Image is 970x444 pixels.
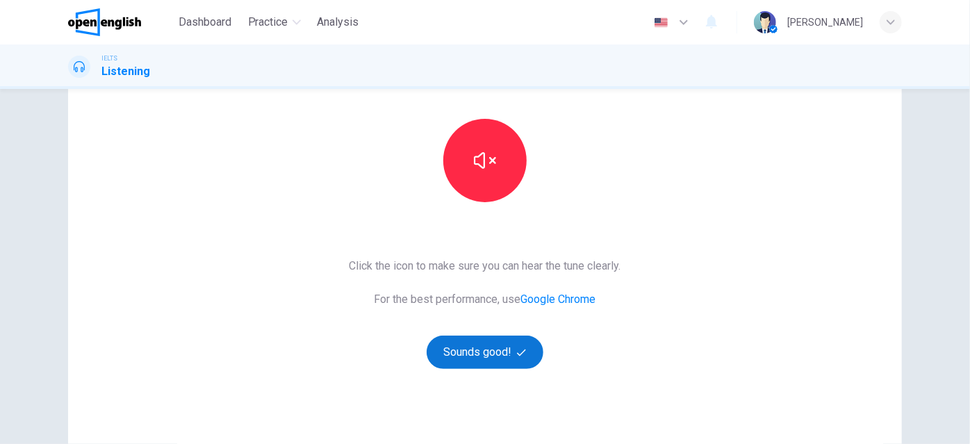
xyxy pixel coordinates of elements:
[652,17,670,28] img: en
[179,14,231,31] span: Dashboard
[101,63,150,80] h1: Listening
[787,14,863,31] div: [PERSON_NAME]
[350,291,621,308] span: For the best performance, use
[350,258,621,274] span: Click the icon to make sure you can hear the tune clearly.
[521,293,596,306] a: Google Chrome
[248,14,288,31] span: Practice
[173,10,237,35] button: Dashboard
[754,11,776,33] img: Profile picture
[68,8,173,36] a: OpenEnglish logo
[101,54,117,63] span: IELTS
[312,10,365,35] button: Analysis
[68,8,141,36] img: OpenEnglish logo
[243,10,306,35] button: Practice
[318,14,359,31] span: Analysis
[427,336,543,369] button: Sounds good!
